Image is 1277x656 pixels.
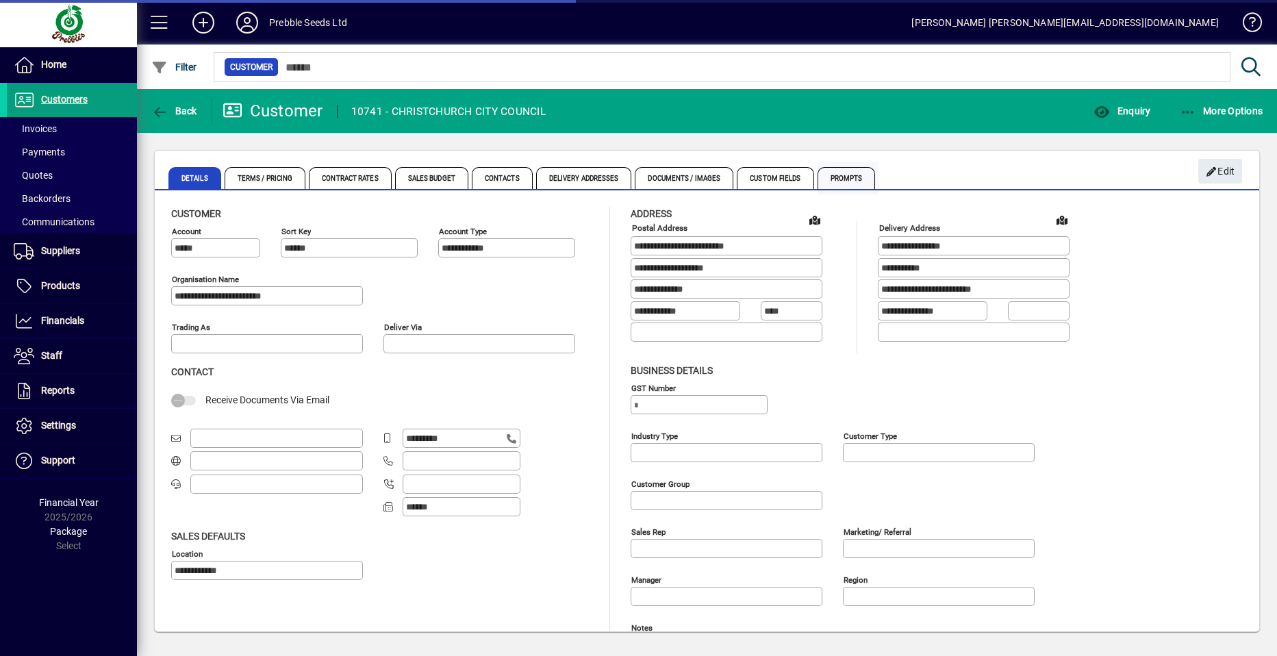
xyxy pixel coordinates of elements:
mat-label: Manager [631,575,661,584]
a: Settings [7,409,137,443]
button: More Options [1176,99,1267,123]
span: Customer [230,60,273,74]
button: Filter [148,55,201,79]
a: Staff [7,339,137,373]
mat-label: Customer group [631,479,690,488]
mat-label: Account [172,227,201,236]
a: Payments [7,140,137,164]
mat-label: Account Type [439,227,487,236]
span: Backorders [14,193,71,204]
span: Quotes [14,170,53,181]
div: [PERSON_NAME] [PERSON_NAME][EMAIL_ADDRESS][DOMAIN_NAME] [911,12,1219,34]
span: Prompts [818,167,876,189]
span: Address [631,208,672,219]
span: Business details [631,365,713,376]
span: Details [168,167,221,189]
mat-label: GST Number [631,383,676,392]
a: Financials [7,304,137,338]
span: Financials [41,315,84,326]
span: Suppliers [41,245,80,256]
a: Suppliers [7,234,137,268]
button: Back [148,99,201,123]
mat-label: Notes [631,622,653,632]
a: Invoices [7,117,137,140]
span: Back [151,105,197,116]
mat-label: Trading as [172,323,210,332]
span: Financial Year [39,497,99,508]
span: Customer [171,208,221,219]
mat-label: Industry type [631,431,678,440]
button: Enquiry [1090,99,1154,123]
mat-label: Deliver via [384,323,422,332]
span: Edit [1206,160,1235,183]
a: View on map [1051,209,1073,231]
span: Contacts [472,167,533,189]
span: Custom Fields [737,167,813,189]
a: Products [7,269,137,303]
mat-label: Customer type [844,431,897,440]
a: Knowledge Base [1232,3,1260,47]
mat-label: Sales rep [631,527,666,536]
span: Invoices [14,123,57,134]
span: Reports [41,385,75,396]
a: Communications [7,210,137,234]
div: Prebble Seeds Ltd [269,12,347,34]
app-page-header-button: Back [137,99,212,123]
div: 10741 - CHRISTCHURCH CITY COUNCIL [351,101,546,123]
a: View on map [804,209,826,231]
span: Sales defaults [171,531,245,542]
mat-label: Location [172,548,203,558]
span: Contact [171,366,214,377]
span: Documents / Images [635,167,733,189]
mat-label: Organisation name [172,275,239,284]
mat-label: Region [844,575,868,584]
span: Filter [151,62,197,73]
span: Package [50,526,87,537]
span: Home [41,59,66,70]
span: Contract Rates [309,167,391,189]
span: Products [41,280,80,291]
span: Payments [14,147,65,157]
span: Staff [41,350,62,361]
a: Backorders [7,187,137,210]
span: More Options [1180,105,1263,116]
span: Settings [41,420,76,431]
span: Delivery Addresses [536,167,632,189]
div: Customer [223,100,323,122]
a: Reports [7,374,137,408]
span: Customers [41,94,88,105]
span: Terms / Pricing [225,167,306,189]
span: Enquiry [1093,105,1150,116]
a: Support [7,444,137,478]
a: Quotes [7,164,137,187]
button: Add [181,10,225,35]
a: Home [7,48,137,82]
span: Communications [14,216,94,227]
mat-label: Marketing/ Referral [844,527,911,536]
span: Sales Budget [395,167,468,189]
mat-label: Sort key [281,227,311,236]
button: Edit [1198,159,1242,184]
span: Receive Documents Via Email [205,394,329,405]
span: Support [41,455,75,466]
button: Profile [225,10,269,35]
